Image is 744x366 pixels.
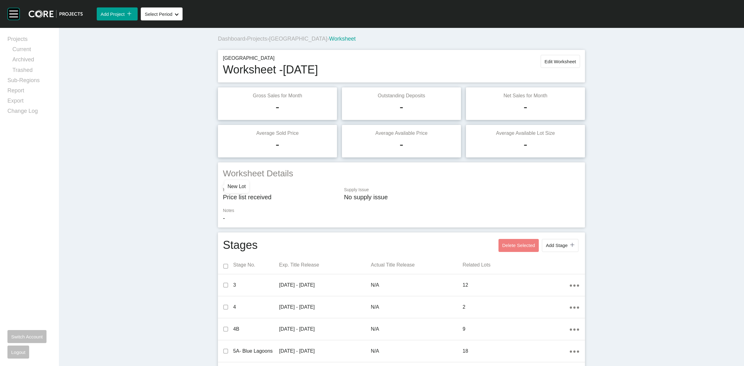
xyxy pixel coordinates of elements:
[7,97,51,107] a: Export
[546,243,568,248] span: Add Stage
[233,262,279,268] p: Stage No.
[141,7,183,20] button: Select Period
[463,262,569,268] p: Related Lots
[463,348,569,355] p: 18
[463,282,569,289] p: 12
[344,187,580,193] p: Supply Issue
[276,137,279,152] h1: -
[541,55,580,68] button: Edit Worksheet
[400,137,403,152] h1: -
[145,11,172,17] span: Select Period
[223,92,332,99] p: Gross Sales for Month
[223,187,338,193] p: Price List
[223,237,258,254] h1: Stages
[223,55,318,62] p: [GEOGRAPHIC_DATA]
[371,282,463,289] p: N/A
[498,239,539,252] button: Delete Selected
[223,214,580,223] p: -
[233,326,279,333] p: 4B
[29,10,83,18] img: core-logo-dark.3138cae2.png
[233,282,279,289] p: 3
[7,35,51,46] a: Projects
[7,346,29,359] button: Logout
[247,36,267,42] a: Projects
[371,326,463,333] p: N/A
[228,184,246,189] span: New Lot
[218,36,245,42] a: Dashboard
[12,56,51,66] a: Archived
[542,239,578,252] button: Add Stage
[279,348,371,355] p: [DATE] - [DATE]
[223,167,580,179] h2: Worksheet Details
[463,326,569,333] p: 9
[545,59,576,64] span: Edit Worksheet
[471,130,580,137] p: Average Available Lot Size
[12,46,51,56] a: Current
[344,193,580,201] p: No supply issue
[267,36,269,42] span: ›
[11,350,25,355] span: Logout
[7,330,46,343] button: Switch Account
[371,304,463,311] p: N/A
[223,193,338,201] p: Price list received
[279,304,371,311] p: [DATE] - [DATE]
[524,137,527,152] h1: -
[524,99,527,115] h1: -
[279,282,371,289] p: [DATE] - [DATE]
[97,7,138,20] button: Add Project
[11,334,43,339] span: Switch Account
[471,92,580,99] p: Net Sales for Month
[7,77,51,87] a: Sub-Regions
[223,208,580,214] p: Notes
[12,66,51,77] a: Trashed
[279,262,371,268] p: Exp. Title Release
[279,326,371,333] p: [DATE] - [DATE]
[329,36,356,42] span: Worksheet
[347,92,456,99] p: Outstanding Deposits
[371,262,463,268] p: Actual Title Release
[100,11,125,17] span: Add Project
[233,348,279,355] p: 5A- Blue Lagoons
[371,348,463,355] p: N/A
[7,87,51,97] a: Report
[276,99,279,115] h1: -
[233,304,279,311] p: 4
[245,36,247,42] span: ›
[347,130,456,137] p: Average Available Price
[327,36,329,42] span: ›
[463,304,569,311] p: 2
[400,99,403,115] h1: -
[269,36,327,42] a: [GEOGRAPHIC_DATA]
[7,107,51,117] a: Change Log
[223,62,318,77] h1: Worksheet - [DATE]
[223,130,332,137] p: Average Sold Price
[502,243,535,248] span: Delete Selected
